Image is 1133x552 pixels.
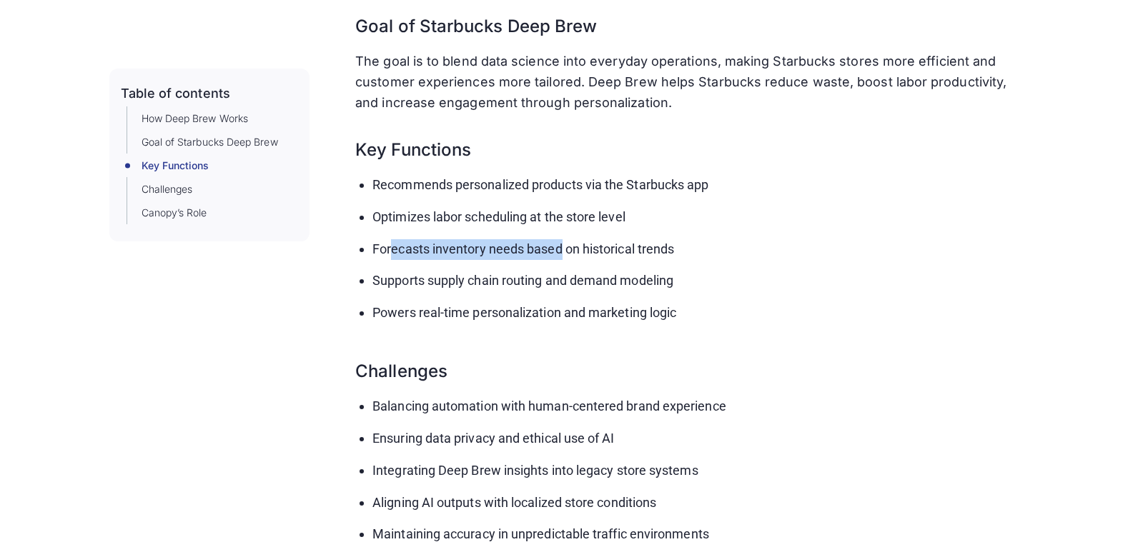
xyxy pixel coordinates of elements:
li: Aligning AI outputs with localized store conditions [372,493,1024,513]
div: Table of contents [121,86,230,101]
a: Canopy’s Role [142,206,207,221]
li: Powers real-time personalization and marketing logic [372,303,1024,323]
a: How Deep Brew Works [142,111,249,126]
li: Integrating Deep Brew insights into legacy store systems [372,461,1024,481]
h3: Key Functions [355,125,1024,164]
h3: Challenges [355,346,1024,385]
a: Challenges [142,182,193,197]
li: Recommends personalized products via the Starbucks app [372,175,1024,196]
h3: Goal of Starbucks Deep Brew [355,1,1024,40]
a: Key Functions [142,159,209,174]
li: Forecasts inventory needs based on historical trends [372,239,1024,260]
a: Goal of Starbucks Deep Brew [142,135,278,150]
li: Balancing automation with human-centered brand experience [372,396,1024,417]
li: Optimizes labor scheduling at the store level [372,207,1024,228]
p: The goal is to blend data science into everyday operations, making Starbucks stores more efficien... [355,51,1024,113]
li: Ensuring data privacy and ethical use of AI [372,428,1024,449]
li: Supports supply chain routing and demand modeling [372,271,1024,291]
li: Maintaining accuracy in unpredictable traffic environments [372,524,1024,545]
